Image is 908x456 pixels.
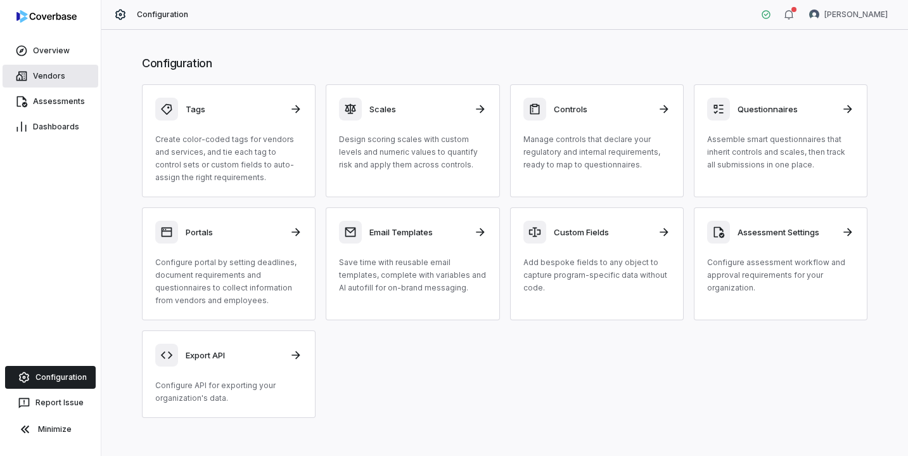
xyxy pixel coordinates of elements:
[5,366,96,389] a: Configuration
[738,226,834,238] h3: Assessment Settings
[155,133,302,184] p: Create color-coded tags for vendors and services, and tie each tag to control sets or custom fiel...
[33,46,70,56] span: Overview
[523,256,670,294] p: Add bespoke fields to any object to capture program-specific data without code.
[35,372,87,382] span: Configuration
[5,417,96,442] button: Minimize
[369,226,466,238] h3: Email Templates
[142,330,316,418] a: Export APIConfigure API for exporting your organization's data.
[142,84,316,197] a: TagsCreate color-coded tags for vendors and services, and tie each tag to control sets or custom ...
[510,84,684,197] a: ControlsManage controls that declare your regulatory and internal requirements, ready to map to q...
[707,133,854,171] p: Assemble smart questionnaires that inherit controls and scales, then track all submissions in one...
[33,122,79,132] span: Dashboards
[3,90,98,113] a: Assessments
[137,10,189,20] span: Configuration
[142,55,867,72] h1: Configuration
[33,96,85,107] span: Assessments
[16,10,77,23] img: logo-D7KZi-bG.svg
[738,103,834,115] h3: Questionnaires
[339,256,486,294] p: Save time with reusable email templates, complete with variables and AI autofill for on-brand mes...
[186,226,282,238] h3: Portals
[802,5,895,24] button: Daniel Aranibar avatar[PERSON_NAME]
[824,10,888,20] span: [PERSON_NAME]
[3,115,98,138] a: Dashboards
[369,103,466,115] h3: Scales
[155,256,302,307] p: Configure portal by setting deadlines, document requirements and questionnaires to collect inform...
[38,424,72,434] span: Minimize
[510,207,684,320] a: Custom FieldsAdd bespoke fields to any object to capture program-specific data without code.
[707,256,854,294] p: Configure assessment workflow and approval requirements for your organization.
[186,103,282,115] h3: Tags
[339,133,486,171] p: Design scoring scales with custom levels and numeric values to quantify risk and apply them acros...
[3,65,98,88] a: Vendors
[554,103,650,115] h3: Controls
[326,84,499,197] a: ScalesDesign scoring scales with custom levels and numeric values to quantify risk and apply them...
[186,349,282,361] h3: Export API
[694,207,867,320] a: Assessment SettingsConfigure assessment workflow and approval requirements for your organization.
[523,133,670,171] p: Manage controls that declare your regulatory and internal requirements, ready to map to questionn...
[33,71,65,81] span: Vendors
[35,398,84,408] span: Report Issue
[326,207,499,320] a: Email TemplatesSave time with reusable email templates, complete with variables and AI autofill f...
[554,226,650,238] h3: Custom Fields
[694,84,867,197] a: QuestionnairesAssemble smart questionnaires that inherit controls and scales, then track all subm...
[142,207,316,320] a: PortalsConfigure portal by setting deadlines, document requirements and questionnaires to collect...
[809,10,819,20] img: Daniel Aranibar avatar
[5,391,96,414] button: Report Issue
[3,39,98,62] a: Overview
[155,379,302,405] p: Configure API for exporting your organization's data.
